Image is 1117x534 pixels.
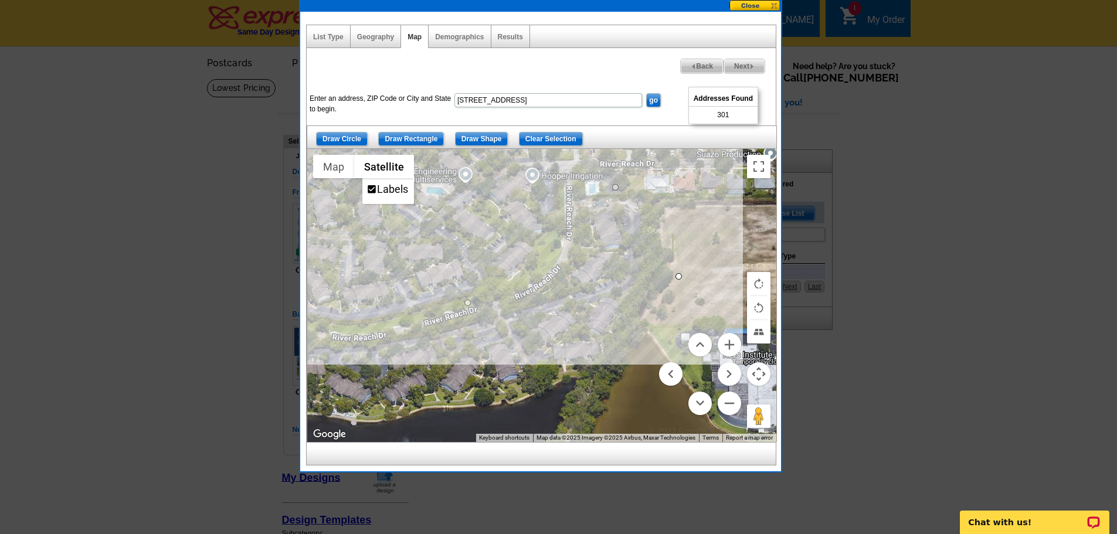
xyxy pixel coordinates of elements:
button: Map camera controls [747,362,770,386]
a: Geography [357,33,394,41]
button: Zoom out [718,392,741,415]
a: Map [408,33,422,41]
input: Clear Selection [519,132,583,146]
li: Labels [364,179,413,203]
a: Results [498,33,523,41]
a: Report a map error [726,434,773,441]
a: Terms (opens in new tab) [702,434,719,441]
button: Tilt map [747,320,770,343]
label: Enter an address, ZIP Code or City and State to begin. [310,93,453,114]
input: go [646,93,661,107]
button: Move up [688,333,712,356]
iframe: LiveChat chat widget [952,497,1117,534]
button: Show street map [313,155,354,178]
img: button-prev-arrow-gray.png [691,64,696,69]
button: Show satellite imagery [354,155,414,178]
button: Rotate map counterclockwise [747,296,770,319]
button: Move down [688,392,712,415]
img: Google [310,427,349,442]
span: 301 [717,110,729,120]
span: Map data ©2025 Imagery ©2025 Airbus, Maxar Technologies [537,434,695,441]
img: button-next-arrow-gray.png [749,64,755,69]
button: Keyboard shortcuts [479,434,529,442]
a: Next [724,59,765,74]
span: Next [724,59,765,73]
button: Drag Pegman onto the map to open Street View [747,404,770,428]
button: Toggle fullscreen view [747,155,770,178]
button: Rotate map clockwise [747,272,770,295]
label: Labels [377,183,408,195]
button: Move right [718,362,741,386]
span: Addresses Found [689,91,758,107]
a: Open this area in Google Maps (opens a new window) [310,427,349,442]
a: Demographics [435,33,484,41]
ul: Show satellite imagery [362,178,414,204]
input: Draw Shape [455,132,508,146]
button: Zoom in [718,333,741,356]
span: Back [681,59,723,73]
a: List Type [313,33,344,41]
a: Back [680,59,724,74]
input: Draw Rectangle [378,132,444,146]
input: Draw Circle [316,132,368,146]
button: Move left [659,362,683,386]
